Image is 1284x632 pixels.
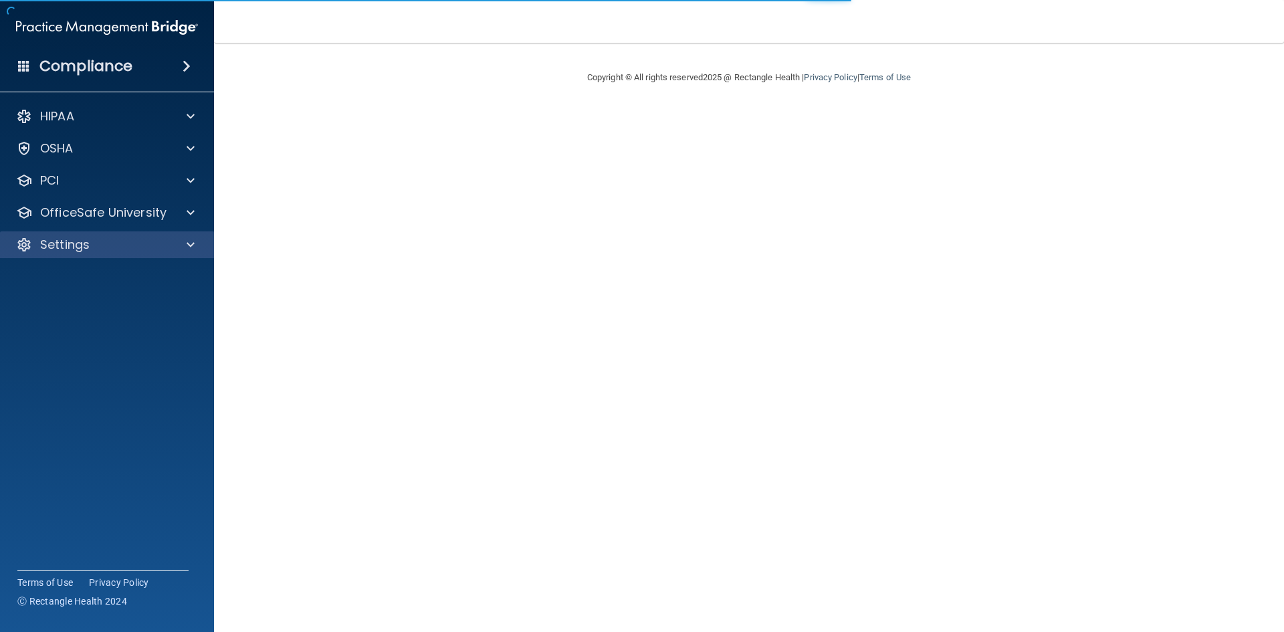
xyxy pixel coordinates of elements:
[16,237,195,253] a: Settings
[17,595,127,608] span: Ⓒ Rectangle Health 2024
[505,56,993,99] div: Copyright © All rights reserved 2025 @ Rectangle Health | |
[40,237,90,253] p: Settings
[17,576,73,589] a: Terms of Use
[16,14,198,41] img: PMB logo
[804,72,857,82] a: Privacy Policy
[40,205,167,221] p: OfficeSafe University
[859,72,911,82] a: Terms of Use
[39,57,132,76] h4: Compliance
[16,140,195,156] a: OSHA
[89,576,149,589] a: Privacy Policy
[16,205,195,221] a: OfficeSafe University
[40,173,59,189] p: PCI
[40,140,74,156] p: OSHA
[16,173,195,189] a: PCI
[16,108,195,124] a: HIPAA
[40,108,74,124] p: HIPAA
